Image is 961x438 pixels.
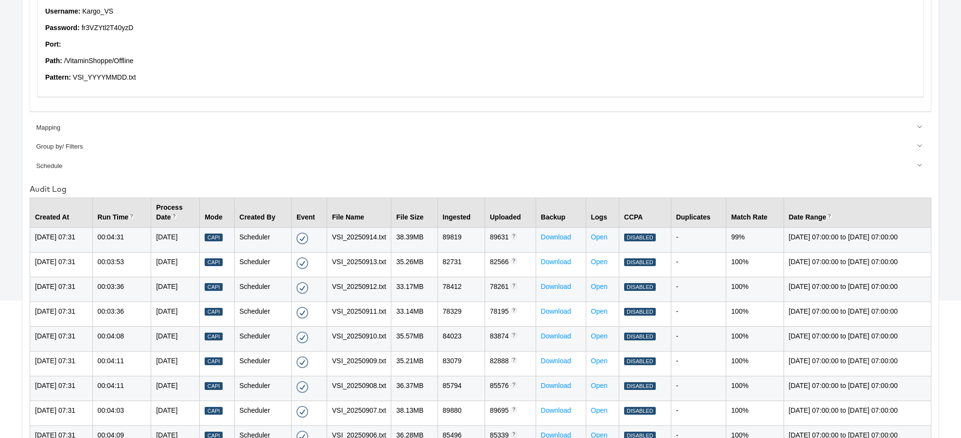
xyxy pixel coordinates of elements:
[30,351,93,376] td: [DATE] 07:31
[151,326,200,351] td: [DATE]
[391,227,437,252] td: 38.39 MB
[45,40,61,48] strong: Port:
[30,198,93,227] th: Created At
[624,382,656,390] div: Disabled
[327,302,391,326] td: VSI_20250911.txt
[624,357,656,366] div: Disabled
[30,137,931,156] a: Group by/ Filters
[30,326,93,351] td: [DATE] 07:31
[205,333,223,341] div: Capi
[437,252,485,277] td: 82731
[437,401,485,425] td: 89880
[36,123,926,133] div: Mapping
[291,198,327,227] th: Event
[234,227,291,252] td: Scheduler
[784,401,931,425] td: [DATE] 07:00:00 to [DATE] 07:00:00
[726,198,784,227] th: Match Rate
[234,401,291,425] td: Scheduler
[624,333,656,341] div: Disabled
[234,351,291,376] td: Scheduler
[205,357,223,366] div: Capi
[485,376,536,401] td: 85576
[45,7,916,17] p: Kargo_VS
[485,326,536,351] td: 83874
[671,326,726,351] td: -
[391,302,437,326] td: 33.14 MB
[30,376,93,401] td: [DATE] 07:31
[541,406,571,414] a: Download
[92,326,151,351] td: 00:04:08
[151,227,200,252] td: [DATE]
[726,326,784,351] td: 100%
[784,302,931,326] td: [DATE] 07:00:00 to [DATE] 07:00:00
[541,233,571,241] a: Download
[591,332,608,340] a: Open
[485,401,536,425] td: 89695
[92,227,151,252] td: 00:04:31
[391,277,437,302] td: 33.17 MB
[591,283,608,290] a: Open
[391,252,437,277] td: 35.26 MB
[619,198,671,227] th: CCPA
[726,302,784,326] td: 100%
[485,227,536,252] td: 89631
[234,376,291,401] td: Scheduler
[541,332,571,340] a: Download
[784,252,931,277] td: [DATE] 07:00:00 to [DATE] 07:00:00
[151,401,200,425] td: [DATE]
[205,258,223,267] div: Capi
[671,351,726,376] td: -
[205,308,223,316] div: Capi
[92,302,151,326] td: 00:03:36
[591,357,608,365] a: Open
[200,198,234,227] th: Mode
[45,73,71,81] strong: Pattern:
[541,382,571,389] a: Download
[327,277,391,302] td: VSI_20250912.txt
[485,351,536,376] td: 82888
[234,302,291,326] td: Scheduler
[327,376,391,401] td: VSI_20250908.txt
[541,307,571,315] a: Download
[327,252,391,277] td: VSI_20250913.txt
[327,401,391,425] td: VSI_20250907.txt
[36,162,926,171] div: Schedule
[92,277,151,302] td: 00:03:36
[437,277,485,302] td: 78412
[671,198,726,227] th: Duplicates
[30,227,93,252] td: [DATE] 07:31
[92,252,151,277] td: 00:03:53
[45,7,80,15] strong: Username:
[726,351,784,376] td: 100%
[437,227,485,252] td: 89819
[671,277,726,302] td: -
[205,234,223,242] div: Capi
[541,357,571,365] a: Download
[541,258,571,266] a: Download
[30,302,93,326] td: [DATE] 07:31
[36,142,926,152] div: Group by/ Filters
[591,382,608,389] a: Open
[45,56,916,66] p: /VitaminShoppe/Offline
[30,184,931,195] div: Audit Log
[591,307,608,315] a: Open
[624,283,656,291] div: Disabled
[671,302,726,326] td: -
[437,302,485,326] td: 78329
[726,376,784,401] td: 100%
[92,198,151,227] th: Run Time
[784,376,931,401] td: [DATE] 07:00:00 to [DATE] 07:00:00
[485,198,536,227] th: Uploaded
[784,227,931,252] td: [DATE] 07:00:00 to [DATE] 07:00:00
[591,233,608,241] a: Open
[671,376,726,401] td: -
[784,351,931,376] td: [DATE] 07:00:00 to [DATE] 07:00:00
[92,351,151,376] td: 00:04:11
[92,376,151,401] td: 00:04:11
[671,252,726,277] td: -
[45,57,62,65] strong: Path:
[327,227,391,252] td: VSI_20250914.txt
[327,326,391,351] td: VSI_20250910.txt
[541,283,571,290] a: Download
[485,277,536,302] td: 78261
